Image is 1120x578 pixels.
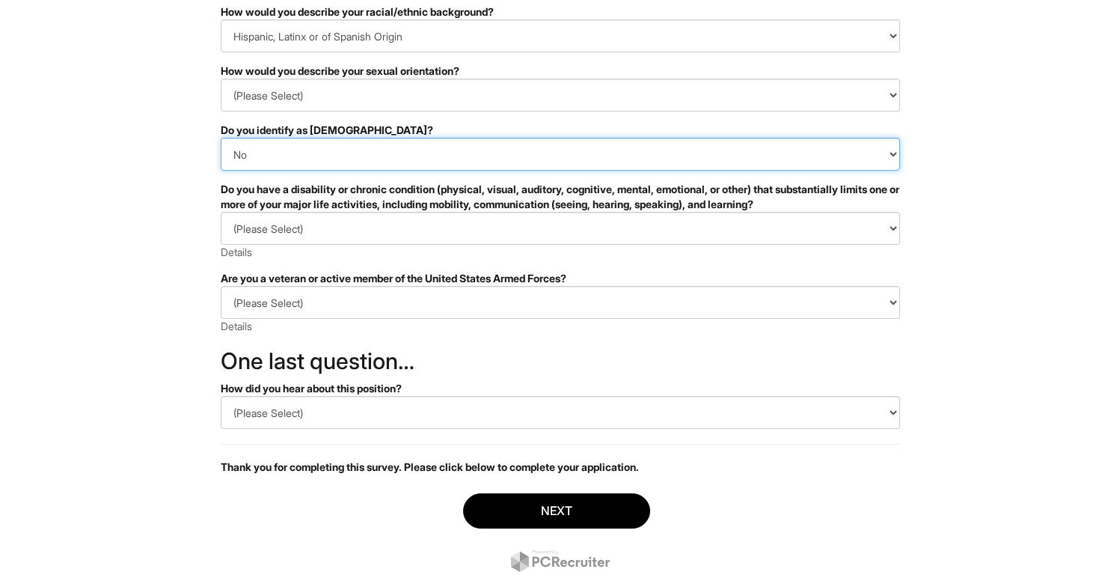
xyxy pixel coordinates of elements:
div: Do you identify as [DEMOGRAPHIC_DATA]? [221,123,900,138]
select: How did you hear about this position? [221,396,900,429]
p: Thank you for completing this survey. Please click below to complete your application. [221,460,900,475]
div: How did you hear about this position? [221,381,900,396]
h2: One last question… [221,349,900,374]
div: How would you describe your sexual orientation? [221,64,900,79]
div: Do you have a disability or chronic condition (physical, visual, auditory, cognitive, mental, emo... [221,182,900,212]
a: Details [221,320,252,332]
button: Next [463,493,650,529]
div: How would you describe your racial/ethnic background? [221,4,900,19]
select: Are you a veteran or active member of the United States Armed Forces? [221,286,900,319]
select: Do you identify as transgender? [221,138,900,171]
a: Details [221,246,252,258]
div: Are you a veteran or active member of the United States Armed Forces? [221,271,900,286]
select: How would you describe your racial/ethnic background? [221,19,900,52]
select: How would you describe your sexual orientation? [221,79,900,112]
select: Do you have a disability or chronic condition (physical, visual, auditory, cognitive, mental, emo... [221,212,900,245]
